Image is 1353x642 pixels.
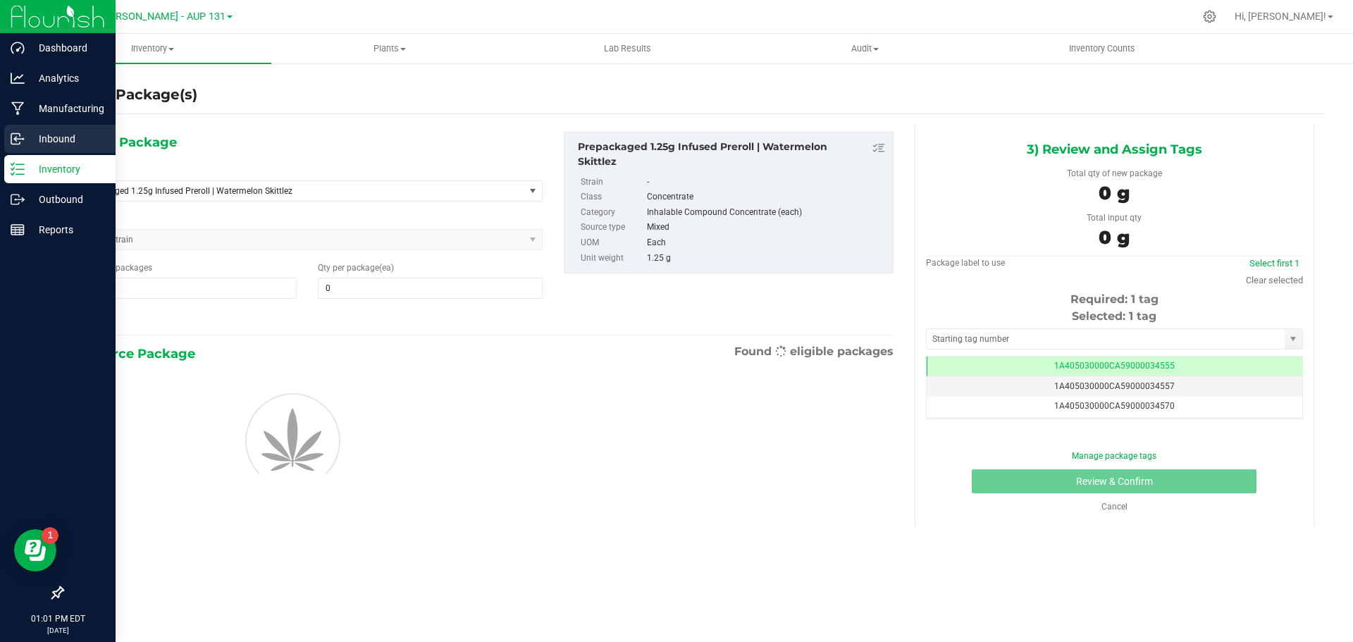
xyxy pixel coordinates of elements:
div: Prepackaged 1.25g Infused Preroll | Watermelon Skittlez [578,140,886,169]
span: select [524,181,542,201]
a: Cancel [1101,502,1127,512]
inline-svg: Analytics [11,71,25,85]
p: Reports [25,221,109,238]
a: Clear selected [1246,275,1303,285]
p: Inventory [25,161,109,178]
span: Package label to use [926,258,1005,268]
span: 2) Source Package [73,343,195,364]
label: Source type [581,220,644,235]
span: Plants [272,42,508,55]
div: 1.25 g [647,251,885,266]
span: 0 g [1099,182,1130,204]
a: Audit [746,34,984,63]
span: Qty per package [318,263,394,273]
label: Category [581,205,644,221]
p: Manufacturing [25,100,109,117]
span: 1A405030000CA59000034555 [1054,361,1175,371]
a: Lab Results [509,34,746,63]
span: Inventory [34,42,271,55]
a: Manage package tags [1072,451,1156,461]
input: 0 [319,278,541,298]
a: Inventory Counts [984,34,1221,63]
div: Concentrate [647,190,885,205]
span: Total qty of new package [1067,168,1162,178]
inline-svg: Dashboard [11,41,25,55]
p: Inbound [25,130,109,147]
span: 1A405030000CA59000034570 [1054,401,1175,411]
input: 1 [73,278,296,298]
span: Lab Results [585,42,670,55]
inline-svg: Inventory [11,162,25,176]
span: (ea) [379,263,394,273]
iframe: Resource center [14,529,56,572]
inline-svg: Manufacturing [11,101,25,116]
span: 1) New Package [73,132,177,153]
span: Found eligible packages [734,343,894,360]
a: Select first 1 [1249,258,1299,268]
p: 01:01 PM EDT [6,612,109,625]
label: Class [581,190,644,205]
iframe: Resource center unread badge [42,527,58,544]
span: Hi, [PERSON_NAME]! [1235,11,1326,22]
p: Dashboard [25,39,109,56]
span: Prepackaged 1.25g Infused Preroll | Watermelon Skittlez [79,186,501,196]
div: Manage settings [1201,10,1218,23]
span: Selected: 1 tag [1072,309,1156,323]
button: Review & Confirm [972,469,1256,493]
span: 1A405030000CA59000034557 [1054,381,1175,391]
p: [DATE] [6,625,109,636]
span: Dragonfly [PERSON_NAME] - AUP 131 [55,11,225,23]
input: Starting tag number [927,329,1285,349]
div: Mixed [647,220,885,235]
span: select [1285,329,1302,349]
span: Inventory Counts [1050,42,1154,55]
span: 0 g [1099,226,1130,249]
span: Required: 1 tag [1070,292,1159,306]
p: Outbound [25,191,109,208]
div: Inhalable Compound Concentrate (each) [647,205,885,221]
label: Unit weight [581,251,644,266]
inline-svg: Reports [11,223,25,237]
inline-svg: Inbound [11,132,25,146]
span: 3) Review and Assign Tags [1027,139,1202,160]
inline-svg: Outbound [11,192,25,206]
span: Total input qty [1087,213,1142,223]
span: Audit [747,42,983,55]
label: UOM [581,235,644,251]
h4: Create Package(s) [62,85,197,105]
label: Strain [581,175,644,190]
div: Each [647,235,885,251]
p: Analytics [25,70,109,87]
a: Plants [271,34,509,63]
div: - [647,175,885,190]
a: Inventory [34,34,271,63]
